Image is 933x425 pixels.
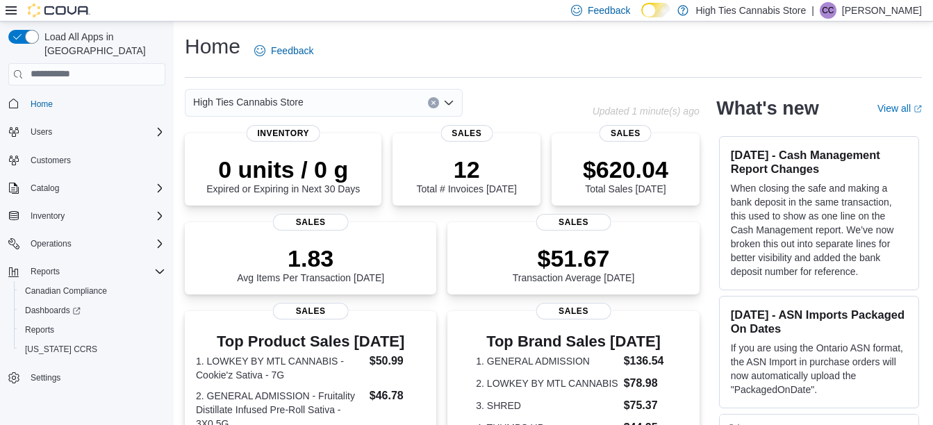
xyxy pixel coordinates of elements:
[19,341,165,358] span: Washington CCRS
[196,333,425,350] h3: Top Product Sales [DATE]
[19,341,103,358] a: [US_STATE] CCRS
[25,124,165,140] span: Users
[25,180,165,197] span: Catalog
[440,125,493,142] span: Sales
[476,376,618,390] dt: 2. LOWKEY BY MTL CANNABIS
[820,2,836,19] div: Cole Christie
[25,151,165,169] span: Customers
[31,126,52,137] span: Users
[3,367,171,387] button: Settings
[206,156,360,183] p: 0 units / 0 g
[583,156,668,194] div: Total Sales [DATE]
[25,369,165,386] span: Settings
[593,106,700,117] p: Updated 1 minute(s) ago
[3,262,171,281] button: Reports
[583,156,668,183] p: $620.04
[19,322,165,338] span: Reports
[249,37,319,65] a: Feedback
[624,397,671,414] dd: $75.37
[370,387,426,404] dd: $46.78
[31,99,53,110] span: Home
[31,210,65,222] span: Inventory
[19,283,165,299] span: Canadian Compliance
[624,375,671,392] dd: $78.98
[25,95,165,112] span: Home
[25,96,58,112] a: Home
[25,369,66,386] a: Settings
[25,235,165,252] span: Operations
[185,33,240,60] h1: Home
[842,2,922,19] p: [PERSON_NAME]
[206,156,360,194] div: Expired or Expiring in Next 30 Days
[536,214,611,231] span: Sales
[731,148,907,176] h3: [DATE] - Cash Management Report Changes
[25,208,165,224] span: Inventory
[716,97,818,119] h2: What's new
[695,2,806,19] p: High Ties Cannabis Store
[14,320,171,340] button: Reports
[19,302,86,319] a: Dashboards
[25,152,76,169] a: Customers
[193,94,304,110] span: High Ties Cannabis Store
[476,399,618,412] dt: 3. SHRED
[811,2,814,19] p: |
[476,333,671,350] h3: Top Brand Sales [DATE]
[273,214,349,231] span: Sales
[25,263,65,280] button: Reports
[25,285,107,297] span: Canadian Compliance
[600,125,652,142] span: Sales
[417,156,517,194] div: Total # Invoices [DATE]
[536,303,611,319] span: Sales
[588,3,630,17] span: Feedback
[3,122,171,142] button: Users
[476,354,618,368] dt: 1. GENERAL ADMISSION
[641,3,670,17] input: Dark Mode
[3,206,171,226] button: Inventory
[443,97,454,108] button: Open list of options
[31,266,60,277] span: Reports
[28,3,90,17] img: Cova
[39,30,165,58] span: Load All Apps in [GEOGRAPHIC_DATA]
[25,208,70,224] button: Inventory
[8,88,165,424] nav: Complex example
[731,341,907,397] p: If you are using the Ontario ASN format, the ASN Import in purchase orders will now automatically...
[25,305,81,316] span: Dashboards
[3,150,171,170] button: Customers
[19,322,60,338] a: Reports
[731,181,907,278] p: When closing the safe and making a bank deposit in the same transaction, this used to show as one...
[14,301,171,320] a: Dashboards
[196,354,364,382] dt: 1. LOWKEY BY MTL CANNABIS - Cookie'z Sativa - 7G
[25,263,165,280] span: Reports
[31,183,59,194] span: Catalog
[877,103,922,114] a: View allExternal link
[237,244,384,283] div: Avg Items Per Transaction [DATE]
[731,308,907,335] h3: [DATE] - ASN Imports Packaged On Dates
[822,2,834,19] span: CC
[641,17,642,18] span: Dark Mode
[14,340,171,359] button: [US_STATE] CCRS
[25,180,65,197] button: Catalog
[31,372,60,383] span: Settings
[3,94,171,114] button: Home
[25,324,54,335] span: Reports
[271,44,313,58] span: Feedback
[19,283,113,299] a: Canadian Compliance
[3,178,171,198] button: Catalog
[624,353,671,369] dd: $136.54
[31,238,72,249] span: Operations
[19,302,165,319] span: Dashboards
[914,105,922,113] svg: External link
[370,353,426,369] dd: $50.99
[513,244,635,283] div: Transaction Average [DATE]
[417,156,517,183] p: 12
[14,281,171,301] button: Canadian Compliance
[273,303,349,319] span: Sales
[25,235,77,252] button: Operations
[3,234,171,253] button: Operations
[246,125,320,142] span: Inventory
[237,244,384,272] p: 1.83
[428,97,439,108] button: Clear input
[513,244,635,272] p: $51.67
[25,124,58,140] button: Users
[25,344,97,355] span: [US_STATE] CCRS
